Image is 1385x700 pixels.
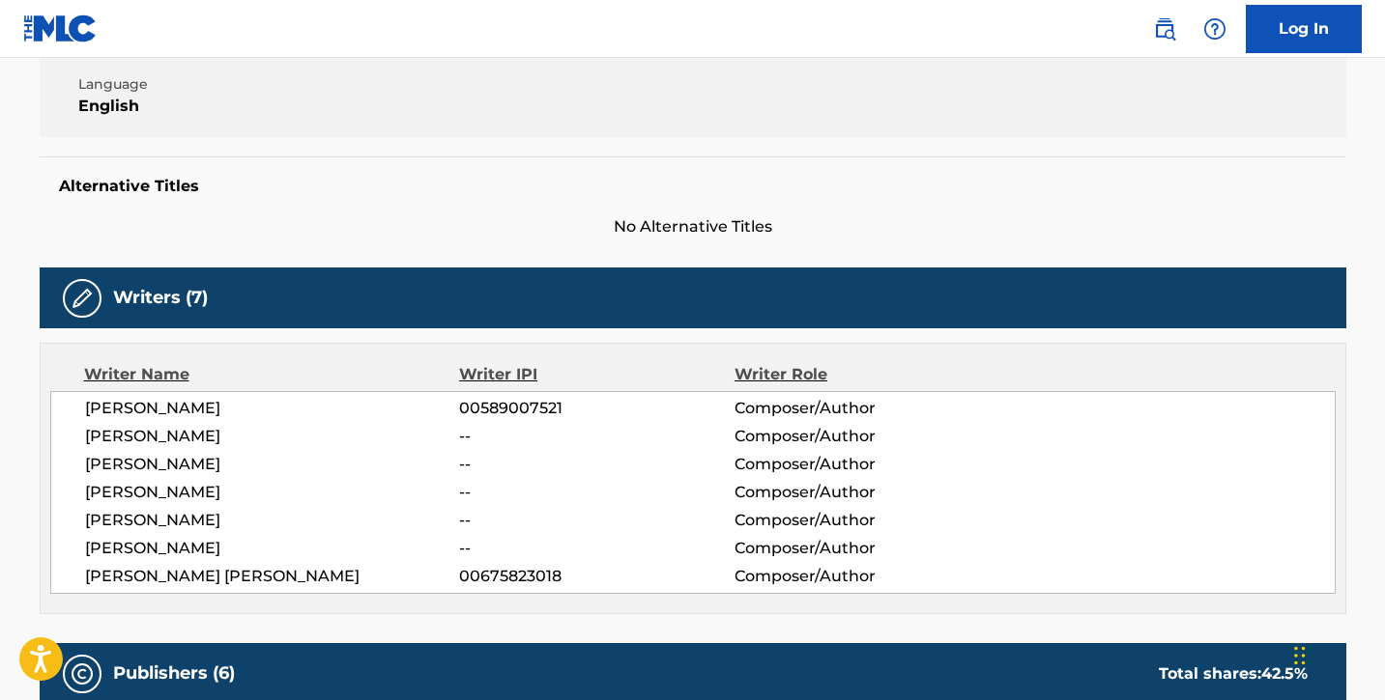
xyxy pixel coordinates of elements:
span: [PERSON_NAME] [PERSON_NAME] [85,565,460,588]
img: Publishers [71,662,94,686]
a: Log In [1246,5,1362,53]
img: help [1203,17,1226,41]
span: 00675823018 [459,565,734,588]
span: -- [459,453,734,476]
span: Composer/Author [735,481,985,504]
span: [PERSON_NAME] [85,509,460,532]
span: -- [459,537,734,560]
h5: Writers (7) [113,287,208,309]
span: [PERSON_NAME] [85,453,460,476]
span: -- [459,425,734,448]
span: Composer/Author [735,397,985,420]
span: Composer/Author [735,425,985,448]
span: [PERSON_NAME] [85,397,460,420]
span: 42.5 % [1261,664,1308,683]
div: Total shares: [1159,662,1308,686]
span: No Alternative Titles [40,215,1346,238]
span: -- [459,509,734,532]
h5: Alternative Titles [59,177,1327,196]
span: [PERSON_NAME] [85,481,460,504]
div: Help [1196,10,1234,48]
span: 00589007521 [459,397,734,420]
iframe: Chat Widget [1288,607,1385,700]
span: Composer/Author [735,565,985,588]
span: [PERSON_NAME] [85,537,460,560]
span: [PERSON_NAME] [85,425,460,448]
div: Writer Role [735,363,985,386]
span: Composer/Author [735,453,985,476]
a: Public Search [1145,10,1184,48]
span: English [78,95,390,118]
div: Writer Name [84,363,460,386]
span: Composer/Author [735,537,985,560]
img: MLC Logo [23,14,98,42]
span: Composer/Author [735,509,985,532]
img: search [1153,17,1176,41]
span: -- [459,481,734,504]
img: Writers [71,287,94,310]
span: Language [78,74,390,95]
div: Writer IPI [459,363,735,386]
div: Drag [1294,627,1306,685]
h5: Publishers (6) [113,662,235,685]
